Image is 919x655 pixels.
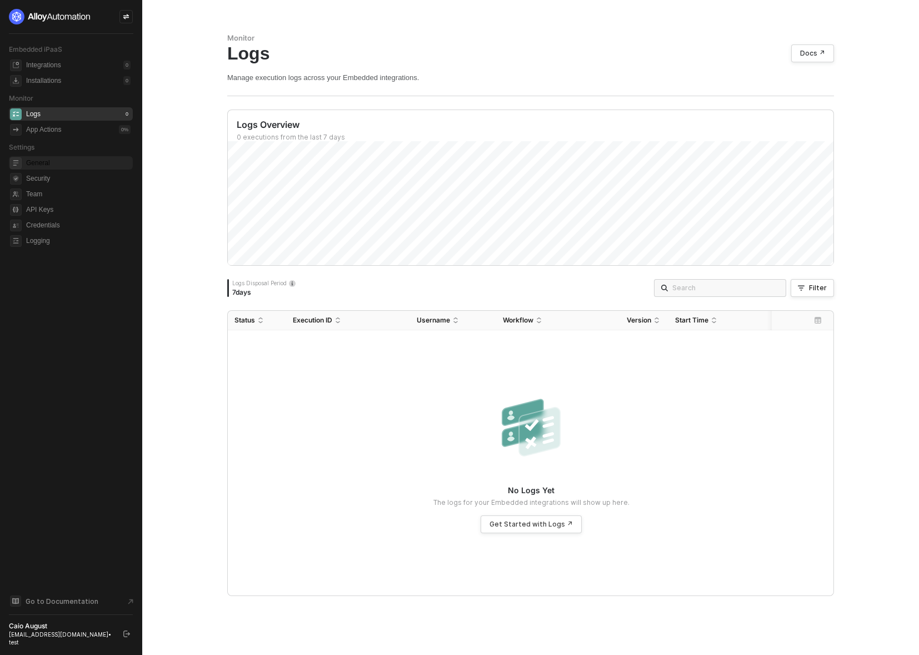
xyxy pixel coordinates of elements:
span: logout [123,631,130,637]
span: general [10,157,22,169]
span: team [10,188,22,200]
div: Monitor [227,33,834,43]
th: Version [620,311,668,330]
span: api-key [10,204,22,216]
span: credentials [10,220,22,231]
th: Execution ID [286,311,410,330]
p: No Logs Yet [508,485,555,496]
div: Docs ↗ [800,49,825,58]
span: security [10,173,22,185]
button: Filter [791,279,834,297]
span: Embedded iPaaS [9,45,62,53]
p: The logs for your Embedded integrations will show up here. [433,498,630,507]
span: icon-app-actions [10,124,22,136]
input: Search [672,282,779,294]
span: Execution ID [293,316,332,325]
span: API Keys [26,203,131,216]
div: [EMAIL_ADDRESS][DOMAIN_NAME] • test [9,631,113,646]
div: Filter [809,284,827,292]
th: Start Time [668,311,772,330]
span: Go to Documentation [26,597,98,606]
span: General [26,156,131,170]
span: Settings [9,143,34,151]
div: Get Started with Logs ↗ [490,520,573,529]
div: Caio August [9,622,113,631]
span: Workflow [503,316,533,325]
div: 0 [123,61,131,70]
span: Monitor [9,94,33,102]
span: integrations [10,59,22,71]
span: Version [627,316,651,325]
span: icon-swap [123,13,129,20]
span: Logging [26,234,131,247]
span: Credentials [26,219,131,232]
div: Logs Overview [237,119,833,131]
div: 0 [123,76,131,85]
span: installations [10,75,22,87]
span: Security [26,172,131,185]
a: logo [9,9,133,24]
th: Username [410,311,496,330]
div: App Actions [26,125,61,135]
span: Status [234,316,255,325]
span: Start Time [675,316,708,325]
span: logging [10,235,22,247]
img: nologs [495,393,567,465]
a: Docs ↗ [791,44,834,62]
div: Installations [26,76,61,86]
div: Manage execution logs across your Embedded integrations. [227,73,834,82]
div: Logs [227,43,834,64]
div: Logs Disposal Period [232,279,296,287]
a: Knowledge Base [9,594,133,608]
div: Logs [26,110,41,119]
th: Workflow [496,311,620,330]
div: Integrations [26,61,61,70]
span: documentation [10,596,21,607]
span: icon-logs [10,108,22,120]
img: logo [9,9,91,24]
div: 7 days [232,288,296,297]
span: document-arrow [125,596,136,607]
span: Team [26,187,131,201]
div: 0 % [119,125,131,134]
div: 0 executions from the last 7 days [237,133,833,142]
th: Status [228,311,286,330]
span: Username [417,316,450,325]
a: Get Started with Logs ↗ [481,515,582,533]
div: 0 [123,110,131,118]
